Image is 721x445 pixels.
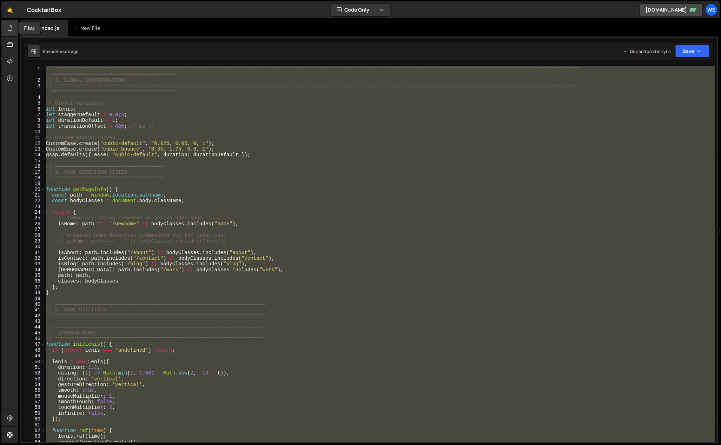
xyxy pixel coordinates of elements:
[21,83,45,95] div: 3
[21,290,45,295] div: 38
[21,238,45,244] div: 29
[21,399,45,405] div: 57
[21,100,45,106] div: 5
[21,106,45,112] div: 6
[21,210,45,215] div: 24
[21,347,45,353] div: 48
[21,313,45,319] div: 42
[21,422,45,428] div: 61
[640,4,703,16] a: [DOMAIN_NAME]
[31,25,59,32] div: CB-index.js
[21,112,45,118] div: 7
[21,376,45,382] div: 53
[21,135,45,140] div: 11
[21,146,45,152] div: 13
[21,129,45,135] div: 10
[21,405,45,410] div: 58
[21,301,45,307] div: 40
[331,4,390,16] button: Code Only
[43,48,79,54] div: Saved
[21,261,45,267] div: 33
[21,278,45,284] div: 36
[21,439,45,445] div: 64
[21,267,45,273] div: 34
[21,187,45,192] div: 20
[21,433,45,439] div: 63
[21,411,45,416] div: 59
[21,78,45,83] div: 2
[21,387,45,393] div: 55
[21,158,45,164] div: 15
[21,393,45,399] div: 56
[21,152,45,158] div: 14
[623,48,671,54] div: Dev and prod in sync
[21,365,45,370] div: 51
[21,192,45,198] div: 21
[21,330,45,336] div: 45
[21,324,45,330] div: 44
[21,244,45,250] div: 30
[21,428,45,433] div: 62
[21,296,45,301] div: 39
[21,382,45,387] div: 54
[21,336,45,341] div: 46
[705,4,717,16] a: We
[21,124,45,129] div: 9
[21,215,45,221] div: 25
[675,45,709,58] button: Save
[1,1,19,18] a: 🤙
[21,273,45,278] div: 35
[21,175,45,181] div: 18
[21,118,45,123] div: 8
[21,255,45,261] div: 32
[27,6,61,14] div: Cocktail Box
[21,227,45,232] div: 27
[21,359,45,365] div: 50
[21,416,45,422] div: 60
[21,353,45,359] div: 49
[21,319,45,324] div: 43
[55,48,79,54] div: 5 hours ago
[21,307,45,313] div: 41
[21,370,45,376] div: 52
[21,341,45,347] div: 47
[21,204,45,210] div: 23
[21,141,45,146] div: 12
[21,198,45,204] div: 22
[18,22,40,35] div: Files
[21,250,45,255] div: 31
[21,95,45,100] div: 4
[21,164,45,169] div: 16
[21,170,45,175] div: 17
[21,221,45,227] div: 26
[21,66,45,78] div: 1
[21,181,45,186] div: 19
[21,284,45,290] div: 37
[73,25,103,32] div: New File
[21,233,45,238] div: 28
